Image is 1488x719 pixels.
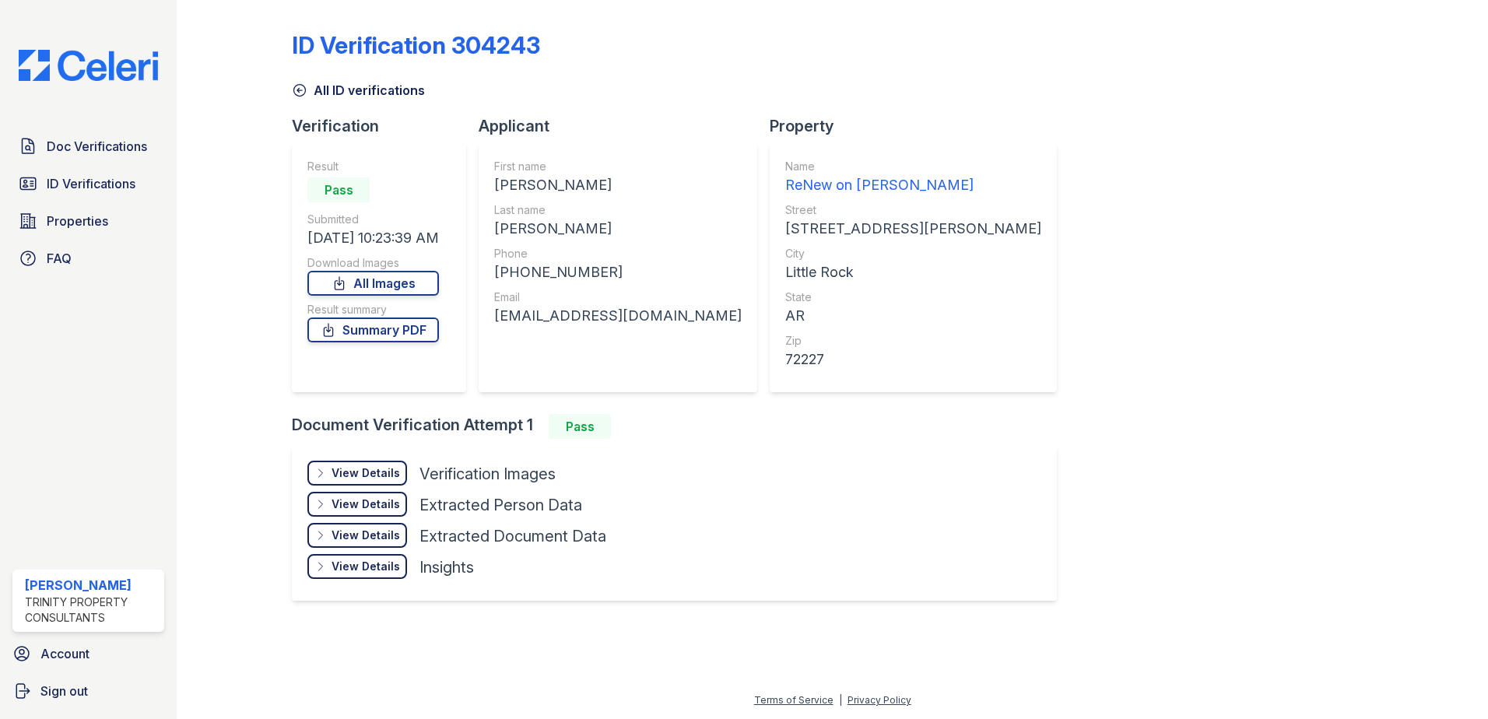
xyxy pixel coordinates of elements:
div: Name [785,159,1041,174]
div: View Details [332,559,400,574]
div: Submitted [307,212,439,227]
div: Verification [292,115,479,137]
div: Download Images [307,255,439,271]
div: [EMAIL_ADDRESS][DOMAIN_NAME] [494,305,742,327]
a: Doc Verifications [12,131,164,162]
a: Terms of Service [754,694,833,706]
div: Trinity Property Consultants [25,594,158,626]
div: Pass [307,177,370,202]
a: Summary PDF [307,317,439,342]
div: Result summary [307,302,439,317]
div: [PHONE_NUMBER] [494,261,742,283]
a: Privacy Policy [848,694,911,706]
div: 72227 [785,349,1041,370]
div: AR [785,305,1041,327]
div: [PERSON_NAME] [25,576,158,594]
div: Verification Images [419,463,556,485]
div: View Details [332,465,400,481]
div: View Details [332,528,400,543]
a: All Images [307,271,439,296]
div: First name [494,159,742,174]
span: Doc Verifications [47,137,147,156]
div: Extracted Person Data [419,494,582,516]
img: CE_Logo_Blue-a8612792a0a2168367f1c8372b55b34899dd931a85d93a1a3d3e32e68fde9ad4.png [6,50,170,81]
a: FAQ [12,243,164,274]
a: Name ReNew on [PERSON_NAME] [785,159,1041,196]
div: Phone [494,246,742,261]
a: ID Verifications [12,168,164,199]
div: Email [494,289,742,305]
div: View Details [332,496,400,512]
div: [DATE] 10:23:39 AM [307,227,439,249]
div: Street [785,202,1041,218]
a: All ID verifications [292,81,425,100]
span: Properties [47,212,108,230]
div: Little Rock [785,261,1041,283]
div: [STREET_ADDRESS][PERSON_NAME] [785,218,1041,240]
div: Pass [549,414,611,439]
span: Account [40,644,89,663]
div: Extracted Document Data [419,525,606,547]
div: Last name [494,202,742,218]
a: Account [6,638,170,669]
div: City [785,246,1041,261]
span: Sign out [40,682,88,700]
div: Zip [785,333,1041,349]
a: Sign out [6,675,170,707]
div: ID Verification 304243 [292,31,540,59]
div: Result [307,159,439,174]
span: FAQ [47,249,72,268]
div: Insights [419,556,474,578]
div: | [839,694,842,706]
div: Document Verification Attempt 1 [292,414,1069,439]
div: [PERSON_NAME] [494,218,742,240]
div: Applicant [479,115,770,137]
div: ReNew on [PERSON_NAME] [785,174,1041,196]
div: [PERSON_NAME] [494,174,742,196]
span: ID Verifications [47,174,135,193]
a: Properties [12,205,164,237]
div: State [785,289,1041,305]
div: Property [770,115,1069,137]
